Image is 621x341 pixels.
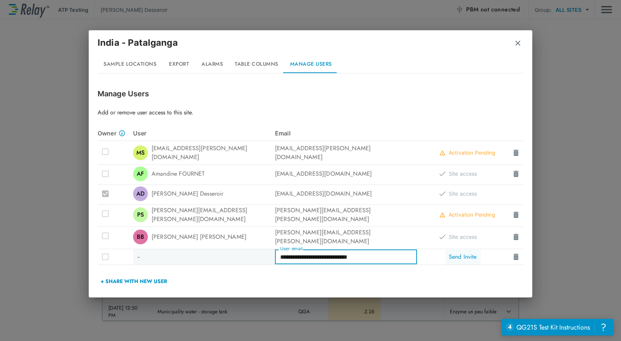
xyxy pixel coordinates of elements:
[439,210,495,219] div: Activation Pending
[133,129,275,138] div: User
[133,230,275,244] div: [PERSON_NAME] [PERSON_NAME]
[196,55,229,73] button: Alarms
[512,253,520,261] img: Drawer Icon
[133,166,275,181] div: Amandine FOURNET
[133,144,275,162] div: [EMAIL_ADDRESS][PERSON_NAME][DOMAIN_NAME]
[275,206,417,224] div: [PERSON_NAME][EMAIL_ADDRESS][PERSON_NAME][DOMAIN_NAME]
[98,55,162,73] button: Sample Locations
[133,145,148,160] div: MS
[275,144,417,162] div: [EMAIL_ADDRESS][PERSON_NAME][DOMAIN_NAME]
[439,232,477,241] div: Site access
[439,150,446,155] img: check Icon
[439,212,446,217] img: check Icon
[98,108,523,117] p: Add or remove user access to this site.
[133,249,275,265] div: --
[133,207,148,222] div: PS
[512,211,520,218] img: Drawer Icon
[512,233,520,241] img: Drawer Icon
[512,170,520,178] img: Drawer Icon
[275,189,417,198] div: [EMAIL_ADDRESS][DOMAIN_NAME]
[439,169,477,178] div: Site access
[280,246,303,251] label: User email
[275,228,417,246] div: [PERSON_NAME][EMAIL_ADDRESS][PERSON_NAME][DOMAIN_NAME]
[512,149,520,156] img: Drawer Icon
[284,55,338,73] button: Manage Users
[445,249,481,264] button: Send Invite
[98,36,178,49] p: India - Patalganga
[133,206,275,224] div: [PERSON_NAME][EMAIL_ADDRESS][PERSON_NAME][DOMAIN_NAME]
[439,171,446,176] img: check Icon
[98,129,133,138] div: Owner
[98,272,170,290] button: + Share with New User
[514,39,522,47] img: Remove
[275,169,417,178] div: [EMAIL_ADDRESS][DOMAIN_NAME]
[229,55,284,73] button: Table Columns
[275,129,417,138] div: Email
[439,189,477,198] div: Site access
[133,186,148,201] div: AD
[502,319,614,335] iframe: Resource center
[133,230,148,244] div: BB
[133,186,275,201] div: [PERSON_NAME] Desseroir
[439,191,446,196] img: check Icon
[439,148,495,157] div: Activation Pending
[98,88,523,99] p: Manage Users
[439,234,446,240] img: check Icon
[162,55,196,73] button: Export
[133,166,148,181] div: AF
